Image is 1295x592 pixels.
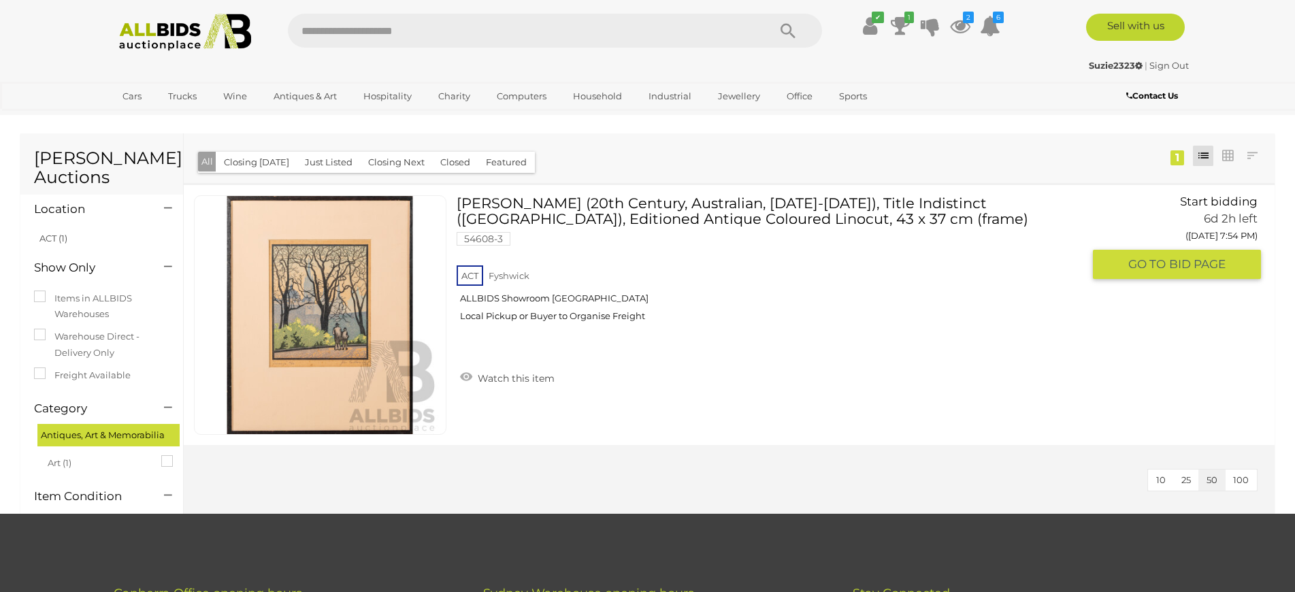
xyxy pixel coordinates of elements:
[1086,14,1185,41] a: Sell with us
[1145,60,1147,71] span: |
[114,108,228,130] a: [GEOGRAPHIC_DATA]
[34,149,169,186] h1: [PERSON_NAME] Auctions
[1225,470,1257,491] button: 100
[1170,150,1184,165] div: 1
[265,85,346,108] a: Antiques & Art
[1089,60,1145,71] a: Suzie2323
[1169,257,1226,272] span: BID PAGE
[754,14,822,48] button: Search
[112,14,259,51] img: Allbids.com.au
[201,196,439,434] img: 54608-3a.jpg
[993,12,1004,23] i: 6
[429,85,479,108] a: Charity
[360,152,433,173] button: Closing Next
[478,152,535,173] button: Featured
[950,14,970,38] a: 2
[872,12,884,23] i: ✔
[432,152,478,173] button: Closed
[1103,195,1261,280] a: Start bidding 6d 2h left ([DATE] 7:54 PM) GO TOBID PAGE
[34,490,144,503] h4: Item Condition
[564,85,631,108] a: Household
[1156,474,1166,485] span: 10
[297,152,361,173] button: Just Listed
[1089,60,1143,71] strong: Suzie2323
[34,203,144,216] h4: Location
[904,12,914,23] i: 1
[37,424,180,446] div: Antiques, Art & Memorabilia
[890,14,911,38] a: 1
[963,12,974,23] i: 2
[457,367,558,387] a: Watch this item
[640,85,700,108] a: Industrial
[114,85,150,108] a: Cars
[48,452,150,471] span: Art (1)
[1207,474,1217,485] span: 50
[214,85,256,108] a: Wine
[1181,474,1191,485] span: 25
[1093,250,1261,279] button: GO TOBID PAGE
[1198,470,1226,491] button: 50
[830,85,876,108] a: Sports
[1180,195,1258,208] span: Start bidding
[198,152,216,171] button: All
[34,329,169,361] label: Warehouse Direct - Delivery Only
[355,85,421,108] a: Hospitality
[860,14,881,38] a: ✔
[34,261,144,274] h4: Show Only
[34,402,144,415] h4: Category
[980,14,1000,38] a: 6
[34,367,131,383] label: Freight Available
[216,152,297,173] button: Closing [DATE]
[159,85,206,108] a: Trucks
[1126,91,1178,101] b: Contact Us
[1149,60,1189,71] a: Sign Out
[1148,470,1174,491] button: 10
[1173,470,1199,491] button: 25
[34,291,169,323] label: Items in ALLBIDS Warehouses
[474,372,555,384] span: Watch this item
[778,85,821,108] a: Office
[488,85,555,108] a: Computers
[1126,88,1181,103] a: Contact Us
[39,233,67,244] a: ACT (1)
[1233,474,1249,485] span: 100
[467,195,1083,332] a: [PERSON_NAME] (20th Century, Australian, [DATE]-[DATE]), Title Indistinct ([GEOGRAPHIC_DATA]), Ed...
[1128,257,1169,272] span: GO TO
[709,85,769,108] a: Jewellery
